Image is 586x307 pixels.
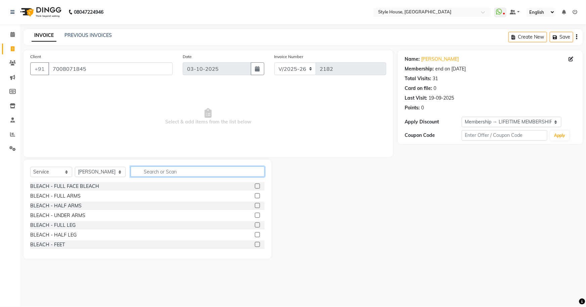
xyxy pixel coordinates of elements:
div: Last Visit: [405,95,427,102]
div: BLEACH - UNDER ARMS [30,212,85,219]
div: Coupon Code [405,132,462,139]
input: Enter Offer / Coupon Code [462,130,547,141]
div: BLEACH - FULL FACE BLEACH [30,183,99,190]
div: 19-09-2025 [429,95,454,102]
div: Membership: [405,65,434,72]
input: Search or Scan [131,166,265,177]
div: BLEACH - FEET [30,241,65,248]
div: Name: [405,56,420,63]
div: BLEACH - HALF LEG [30,232,77,239]
a: [PERSON_NAME] [421,56,459,63]
div: BLEACH - FULL ARMS [30,193,81,200]
span: Select & add items from the list below [30,83,386,150]
button: +91 [30,62,49,75]
div: Total Visits: [405,75,431,82]
div: BLEACH - FULL LEG [30,222,76,229]
label: Date [183,54,192,60]
a: INVOICE [32,30,56,42]
div: 0 [421,104,424,111]
div: Card on file: [405,85,432,92]
input: Search by Name/Mobile/Email/Code [48,62,173,75]
div: 0 [434,85,436,92]
button: Apply [550,131,569,141]
label: Client [30,54,41,60]
label: Invoice Number [274,54,304,60]
a: PREVIOUS INVOICES [64,32,112,38]
div: Apply Discount [405,118,462,125]
div: end on [DATE] [435,65,466,72]
img: logo [17,3,63,21]
b: 08047224946 [74,3,103,21]
div: 31 [433,75,438,82]
div: BLEACH - HALF ARMS [30,202,82,209]
button: Save [550,32,573,42]
button: Create New [508,32,547,42]
div: Points: [405,104,420,111]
